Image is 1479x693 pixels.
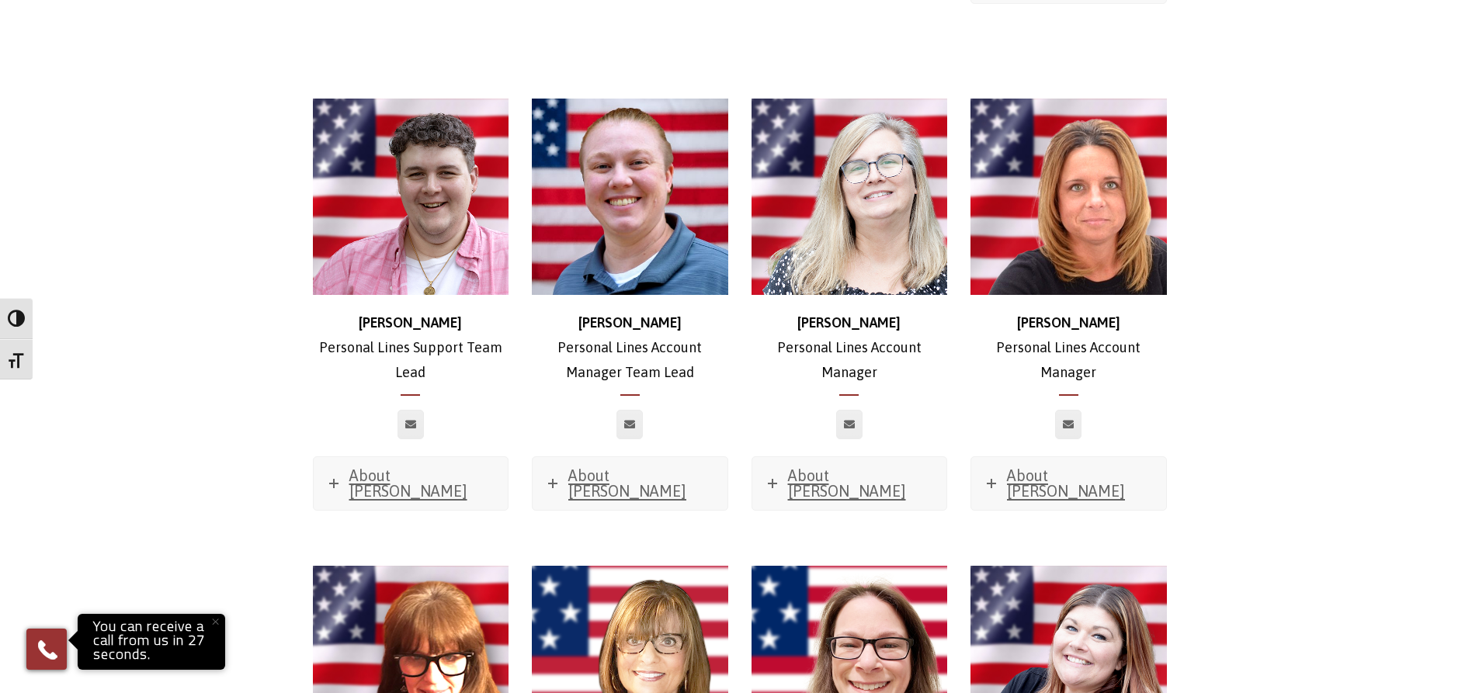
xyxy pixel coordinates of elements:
a: About [PERSON_NAME] [752,457,947,510]
span: About [PERSON_NAME] [568,466,686,500]
p: You can receive a call from us in 27 seconds. [82,618,221,666]
img: Phone icon [35,637,60,662]
p: Personal Lines Support Team Lead [313,310,509,386]
span: About [PERSON_NAME] [788,466,906,500]
img: Dawn_500x500 [752,99,948,295]
img: Blake_500x500 [313,99,509,295]
p: Personal Lines Account Manager [970,310,1167,386]
strong: [PERSON_NAME] [797,314,901,331]
a: About [PERSON_NAME] [533,457,727,510]
p: Personal Lines Account Manager [752,310,948,386]
strong: [PERSON_NAME] [578,314,682,331]
a: About [PERSON_NAME] [971,457,1166,510]
img: Alice Taylor_500x500 [970,99,1167,295]
strong: [PERSON_NAME] [1017,314,1120,331]
p: Personal Lines Account Manager Team Lead [532,310,728,386]
strong: [PERSON_NAME] [359,314,462,331]
button: Close [198,605,232,639]
span: About [PERSON_NAME] [349,466,467,500]
span: About [PERSON_NAME] [1007,466,1125,500]
img: Darlene 1 [532,99,728,295]
a: About [PERSON_NAME] [314,457,509,510]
